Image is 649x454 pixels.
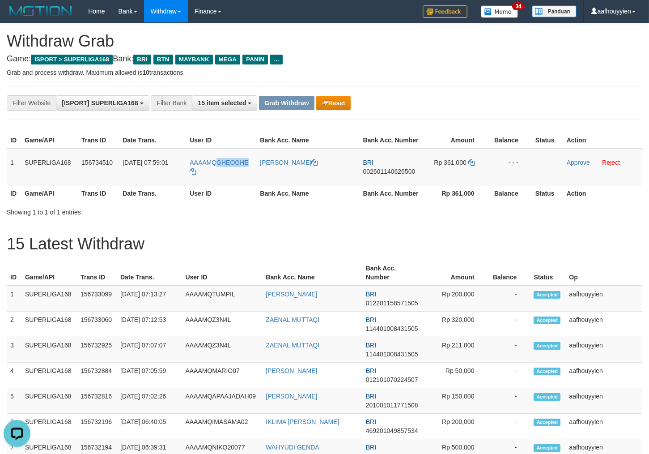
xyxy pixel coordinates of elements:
td: [DATE] 07:07:07 [117,337,182,363]
td: Rp 150,000 [424,388,488,414]
td: 1 [7,286,21,312]
a: [PERSON_NAME] [266,393,317,400]
td: SUPERLIGA168 [21,286,77,312]
span: BRI [366,291,376,298]
th: Date Trans. [117,260,182,286]
td: Rp 200,000 [424,414,488,439]
td: aafhouyyien [565,414,642,439]
th: Trans ID [77,260,117,286]
th: Balance [488,185,532,201]
th: Bank Acc. Number [360,185,422,201]
td: - [488,363,530,388]
span: Copy 114401008431505 to clipboard [366,351,418,358]
span: ... [270,55,282,64]
th: User ID [186,185,256,201]
td: AAAAMQMARIO07 [182,363,262,388]
img: panduan.png [532,5,577,17]
th: Bank Acc. Name [256,185,359,201]
span: BRI [366,393,376,400]
td: SUPERLIGA168 [21,388,77,414]
td: [DATE] 07:02:26 [117,388,182,414]
th: User ID [186,132,256,149]
span: 156734510 [81,159,113,166]
span: [DATE] 07:59:01 [123,159,168,166]
td: [DATE] 07:05:59 [117,363,182,388]
th: Game/API [21,260,77,286]
a: Approve [567,159,590,166]
td: AAAAMQZ3N4L [182,337,262,363]
span: BRI [363,159,373,166]
span: Rp 361.000 [434,159,466,166]
button: Reset [316,96,351,110]
td: aafhouyyien [565,363,642,388]
img: MOTION_logo.png [7,4,75,18]
span: Copy 012101070224507 to clipboard [366,376,418,383]
a: ZAENAL MUTTAQI [266,316,319,323]
th: Status [532,132,563,149]
button: Open LiveChat chat widget [4,4,30,30]
td: 156733060 [77,312,117,337]
button: Grab Withdraw [259,96,314,110]
td: 4 [7,363,21,388]
span: Accepted [534,393,560,401]
td: SUPERLIGA168 [21,312,77,337]
h1: 15 Latest Withdraw [7,235,642,253]
span: 15 item selected [198,99,246,107]
div: Filter Bank [151,95,192,111]
img: Feedback.jpg [423,5,467,18]
td: Rp 211,000 [424,337,488,363]
span: BRI [366,418,376,425]
span: 34 [512,2,524,10]
span: MAYBANK [175,55,213,64]
td: AAAAMQTUMPIL [182,286,262,312]
td: 156732925 [77,337,117,363]
td: 5 [7,388,21,414]
span: Accepted [534,419,560,426]
span: ISPORT > SUPERLIGA168 [31,55,113,64]
a: ZAENAL MUTTAQI [266,342,319,349]
span: Accepted [534,444,560,452]
th: Trans ID [78,185,119,201]
span: [ISPORT] SUPERLIGA168 [62,99,138,107]
td: aafhouyyien [565,312,642,337]
th: Status [532,185,563,201]
a: [PERSON_NAME] [266,291,317,298]
th: User ID [182,260,262,286]
td: 6 [7,414,21,439]
td: AAAAMQIMASAMA02 [182,414,262,439]
span: Accepted [534,342,560,350]
a: Copy 361000 to clipboard [468,159,475,166]
th: Trans ID [78,132,119,149]
img: Button%20Memo.svg [481,5,518,18]
th: Action [563,185,642,201]
td: Rp 200,000 [424,286,488,312]
span: BRI [366,316,376,323]
span: BRI [366,367,376,374]
strong: 10 [142,69,149,76]
th: Status [530,260,565,286]
td: SUPERLIGA168 [21,363,77,388]
td: SUPERLIGA168 [21,149,78,185]
button: [ISPORT] SUPERLIGA168 [56,95,149,111]
td: [DATE] 07:13:27 [117,286,182,312]
th: Balance [488,132,532,149]
div: Filter Website [7,95,56,111]
p: Grab and process withdraw. Maximum allowed is transactions. [7,68,642,77]
td: - [488,414,530,439]
td: [DATE] 06:40:05 [117,414,182,439]
span: Accepted [534,291,560,299]
td: 156732816 [77,388,117,414]
th: ID [7,132,21,149]
th: Date Trans. [119,132,186,149]
span: PANIN [242,55,268,64]
a: Reject [602,159,620,166]
a: WAHYUDI GENDA [266,444,319,451]
th: Rp 361.000 [422,185,488,201]
a: [PERSON_NAME] [260,159,318,166]
div: Showing 1 to 1 of 1 entries [7,204,264,217]
td: aafhouyyien [565,337,642,363]
td: SUPERLIGA168 [21,414,77,439]
td: - [488,388,530,414]
button: 15 item selected [192,95,257,111]
td: 3 [7,337,21,363]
